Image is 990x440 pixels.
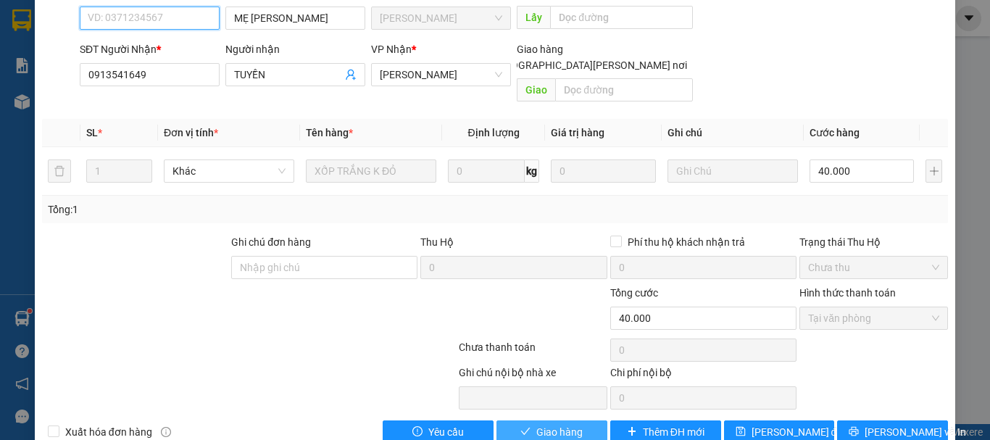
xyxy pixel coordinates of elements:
[225,41,365,57] div: Người nhận
[525,159,539,183] span: kg
[517,6,550,29] span: Lấy
[164,127,218,138] span: Đơn vị tính
[622,234,751,250] span: Phí thu hộ khách nhận trả
[555,78,693,101] input: Dọc đường
[345,69,357,80] span: user-add
[459,365,607,386] div: Ghi chú nội bộ nhà xe
[231,256,417,279] input: Ghi chú đơn hàng
[536,424,583,440] span: Giao hàng
[412,426,423,438] span: exclamation-circle
[161,427,171,437] span: info-circle
[428,424,464,440] span: Yêu cầu
[736,426,746,438] span: save
[643,424,704,440] span: Thêm ĐH mới
[610,287,658,299] span: Tổng cước
[457,339,609,365] div: Chưa thanh toán
[59,424,158,440] span: Xuất hóa đơn hàng
[371,43,412,55] span: VP Nhận
[865,424,966,440] span: [PERSON_NAME] và In
[667,159,798,183] input: Ghi Chú
[380,7,502,29] span: VP Phan Rang
[551,159,655,183] input: 0
[306,127,353,138] span: Tên hàng
[517,78,555,101] span: Giao
[925,159,942,183] button: plus
[80,41,220,57] div: SĐT Người Nhận
[849,426,859,438] span: printer
[662,119,804,147] th: Ghi chú
[551,127,604,138] span: Giá trị hàng
[610,365,796,386] div: Chi phí nội bộ
[810,127,860,138] span: Cước hàng
[380,64,502,86] span: Hồ Chí Minh
[517,43,563,55] span: Giao hàng
[231,236,311,248] label: Ghi chú đơn hàng
[799,234,948,250] div: Trạng thái Thu Hộ
[752,424,845,440] span: [PERSON_NAME] đổi
[306,159,436,183] input: VD: Bàn, Ghế
[799,287,896,299] label: Hình thức thanh toán
[86,127,98,138] span: SL
[550,6,693,29] input: Dọc đường
[520,426,531,438] span: check
[420,236,454,248] span: Thu Hộ
[627,426,637,438] span: plus
[48,202,383,217] div: Tổng: 1
[489,57,693,73] span: [GEOGRAPHIC_DATA][PERSON_NAME] nơi
[172,160,286,182] span: Khác
[48,159,71,183] button: delete
[808,307,939,329] span: Tại văn phòng
[467,127,519,138] span: Định lượng
[808,257,939,278] span: Chưa thu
